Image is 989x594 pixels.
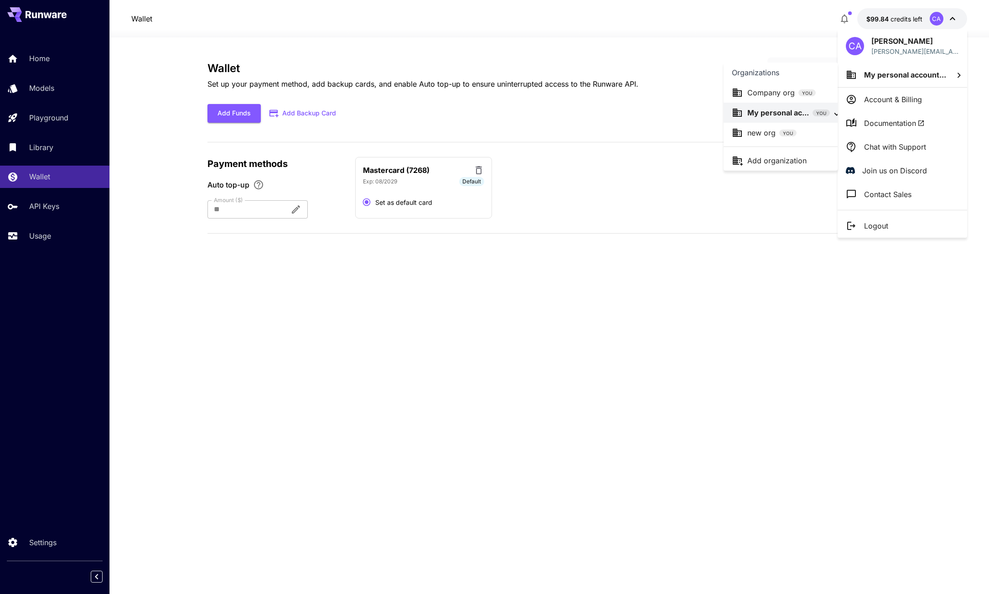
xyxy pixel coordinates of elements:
span: YOU [813,110,830,117]
p: Organizations [732,67,779,78]
p: Add organization [747,155,807,166]
span: YOU [798,90,816,97]
span: YOU [779,130,797,137]
p: Company org [747,87,795,98]
p: My personal ac... [747,107,809,118]
p: new org [747,127,776,138]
